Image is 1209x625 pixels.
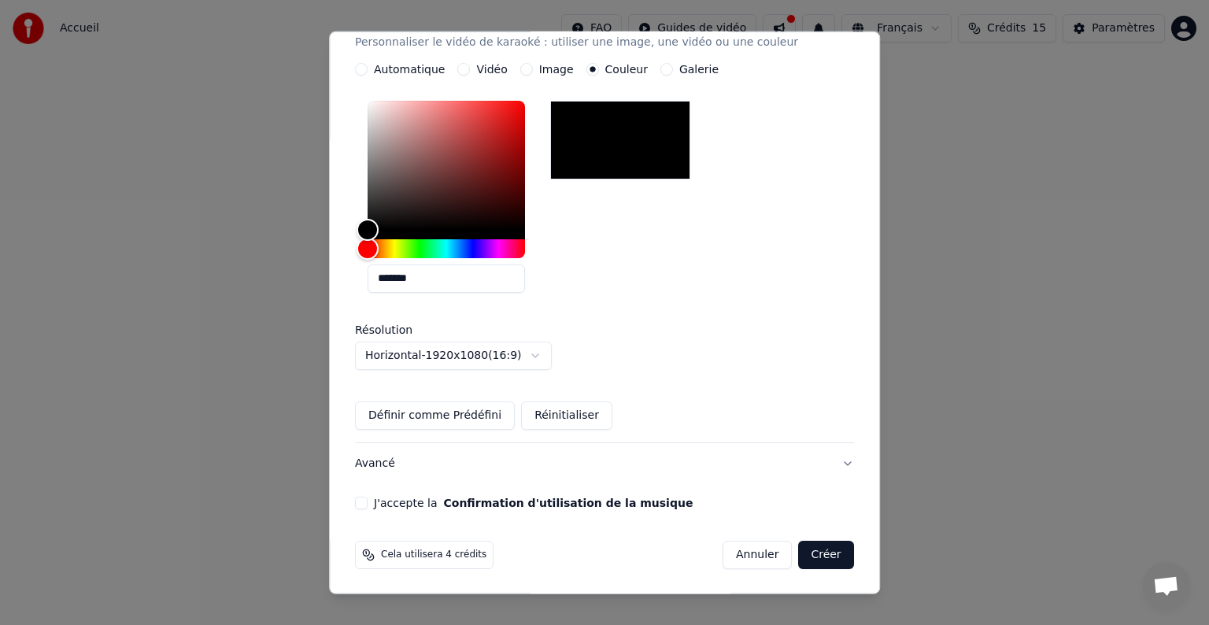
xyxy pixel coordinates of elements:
[355,401,515,430] button: Définir comme Prédéfini
[374,64,445,75] label: Automatique
[679,64,719,75] label: Galerie
[355,63,854,442] div: VidéoPersonnaliser le vidéo de karaoké : utiliser une image, une vidéo ou une couleur
[605,64,648,75] label: Couleur
[444,497,693,509] button: J'accepte la
[799,541,854,569] button: Créer
[381,549,486,561] span: Cela utilisera 4 crédits
[368,239,525,258] div: Hue
[539,64,574,75] label: Image
[355,443,854,484] button: Avancé
[368,101,525,230] div: Color
[477,64,508,75] label: Vidéo
[723,541,792,569] button: Annuler
[355,35,798,50] p: Personnaliser le vidéo de karaoké : utiliser une image, une vidéo ou une couleur
[355,324,512,335] label: Résolution
[374,497,693,509] label: J'accepte la
[521,401,612,430] button: Réinitialiser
